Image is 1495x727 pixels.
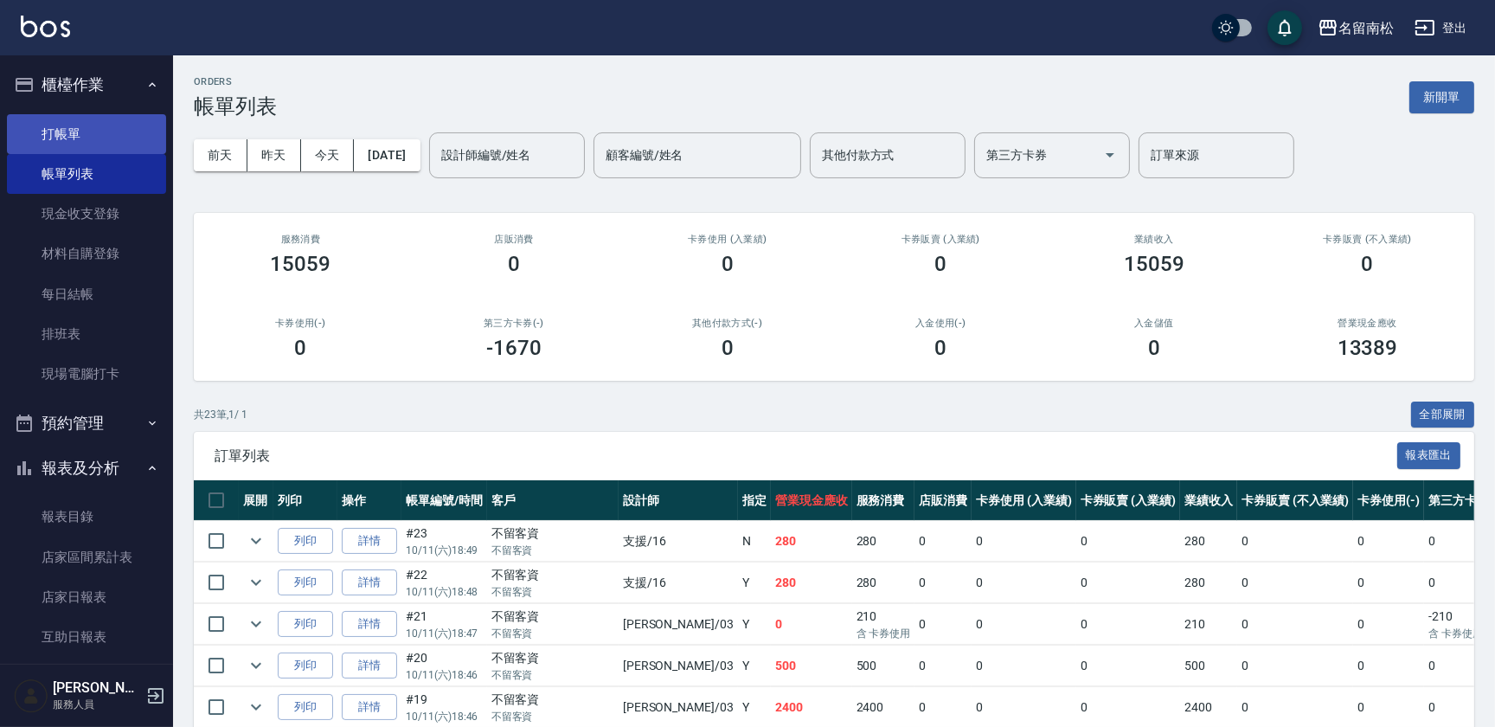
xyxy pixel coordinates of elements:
[1281,234,1453,245] h2: 卡券販賣 (不入業績)
[771,646,852,686] td: 500
[7,537,166,577] a: 店家區間累計表
[243,569,269,595] button: expand row
[14,679,48,713] img: Person
[855,318,1027,329] h2: 入金使用(-)
[491,691,614,709] div: 不留客資
[7,401,166,446] button: 預約管理
[972,646,1076,686] td: 0
[491,584,614,600] p: 不留客資
[641,234,813,245] h2: 卡券使用 (入業績)
[1267,10,1302,45] button: save
[722,252,734,276] h3: 0
[278,694,333,721] button: 列印
[278,653,333,679] button: 列印
[342,611,397,638] a: 詳情
[7,354,166,394] a: 現場電腦打卡
[406,543,483,558] p: 10/11 (六) 18:49
[401,480,487,521] th: 帳單編號/時間
[1353,563,1424,603] td: 0
[342,694,397,721] a: 詳情
[215,234,387,245] h3: 服務消費
[1353,521,1424,562] td: 0
[243,694,269,720] button: expand row
[406,709,483,724] p: 10/11 (六) 18:46
[914,521,972,562] td: 0
[1237,521,1353,562] td: 0
[1180,563,1237,603] td: 280
[337,480,401,521] th: 操作
[278,528,333,555] button: 列印
[1397,442,1461,469] button: 報表匯出
[406,626,483,641] p: 10/11 (六) 18:47
[771,521,852,562] td: 280
[53,679,141,697] h5: [PERSON_NAME]
[491,524,614,543] div: 不留客資
[1311,10,1401,46] button: 名留南松
[1353,604,1424,645] td: 0
[7,577,166,617] a: 店家日報表
[738,563,771,603] td: Y
[1180,646,1237,686] td: 500
[194,139,247,171] button: 前天
[7,194,166,234] a: 現金收支登錄
[428,234,600,245] h2: 店販消費
[1353,480,1424,521] th: 卡券使用(-)
[1409,88,1474,105] a: 新開單
[972,521,1076,562] td: 0
[857,626,911,641] p: 含 卡券使用
[243,611,269,637] button: expand row
[1237,646,1353,686] td: 0
[491,608,614,626] div: 不留客資
[491,667,614,683] p: 不留客資
[294,336,306,360] h3: 0
[7,314,166,354] a: 排班表
[194,94,277,119] h3: 帳單列表
[771,563,852,603] td: 280
[406,667,483,683] p: 10/11 (六) 18:46
[215,318,387,329] h2: 卡券使用(-)
[738,604,771,645] td: Y
[486,336,542,360] h3: -1670
[406,584,483,600] p: 10/11 (六) 18:48
[53,697,141,712] p: 服務人員
[641,318,813,329] h2: 其他付款方式(-)
[1076,646,1181,686] td: 0
[491,649,614,667] div: 不留客資
[1397,447,1461,463] a: 報表匯出
[1237,604,1353,645] td: 0
[771,480,852,521] th: 營業現金應收
[934,252,946,276] h3: 0
[7,617,166,657] a: 互助日報表
[1409,81,1474,113] button: 新開單
[7,154,166,194] a: 帳單列表
[7,274,166,314] a: 每日結帳
[972,480,1076,521] th: 卡券使用 (入業績)
[342,528,397,555] a: 詳情
[914,604,972,645] td: 0
[619,521,738,562] td: 支援 /16
[1237,563,1353,603] td: 0
[619,646,738,686] td: [PERSON_NAME] /03
[738,480,771,521] th: 指定
[1124,252,1184,276] h3: 15059
[278,611,333,638] button: 列印
[7,114,166,154] a: 打帳單
[722,336,734,360] h3: 0
[487,480,619,521] th: 客戶
[1068,318,1241,329] h2: 入金儲值
[619,604,738,645] td: [PERSON_NAME] /03
[342,569,397,596] a: 詳情
[771,604,852,645] td: 0
[273,480,337,521] th: 列印
[1076,604,1181,645] td: 0
[972,563,1076,603] td: 0
[914,646,972,686] td: 0
[491,566,614,584] div: 不留客資
[215,447,1397,465] span: 訂單列表
[1411,402,1475,428] button: 全部展開
[247,139,301,171] button: 昨天
[21,16,70,37] img: Logo
[619,480,738,521] th: 設計師
[1338,17,1394,39] div: 名留南松
[491,626,614,641] p: 不留客資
